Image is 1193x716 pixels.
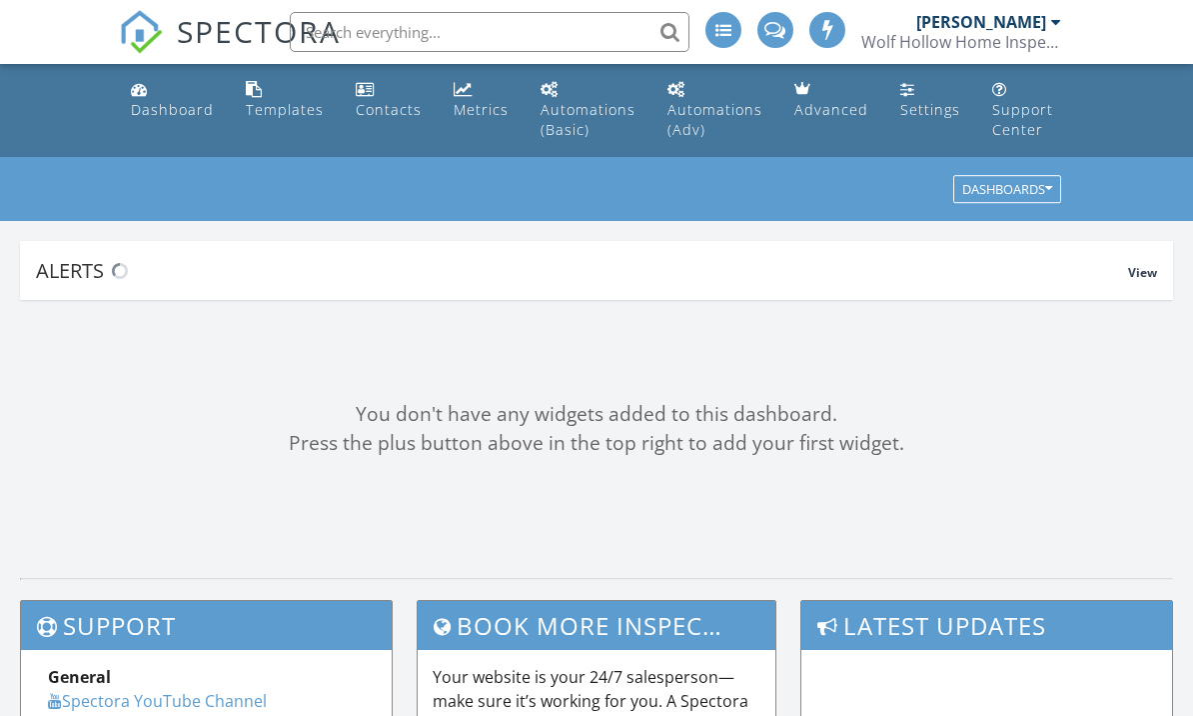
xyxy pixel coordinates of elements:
[984,72,1069,149] a: Support Center
[20,400,1173,429] div: You don't have any widgets added to this dashboard.
[119,10,163,54] img: The Best Home Inspection Software - Spectora
[418,601,776,650] h3: Book More Inspections
[794,100,868,119] div: Advanced
[348,72,430,129] a: Contacts
[659,72,770,149] a: Automations (Advanced)
[1128,264,1157,281] span: View
[801,601,1172,650] h3: Latest Updates
[356,100,422,119] div: Contacts
[900,100,960,119] div: Settings
[290,12,689,52] input: Search everything...
[992,100,1053,139] div: Support Center
[533,72,643,149] a: Automations (Basic)
[861,32,1061,52] div: Wolf Hollow Home Inspections
[48,690,267,712] a: Spectora YouTube Channel
[667,100,762,139] div: Automations (Adv)
[131,100,214,119] div: Dashboard
[916,12,1046,32] div: [PERSON_NAME]
[541,100,635,139] div: Automations (Basic)
[36,257,1128,284] div: Alerts
[786,72,876,129] a: Advanced
[21,601,392,650] h3: Support
[238,72,332,129] a: Templates
[246,100,324,119] div: Templates
[48,666,111,688] strong: General
[953,176,1061,204] button: Dashboards
[20,429,1173,458] div: Press the plus button above in the top right to add your first widget.
[892,72,968,129] a: Settings
[962,183,1052,197] div: Dashboards
[119,27,341,69] a: SPECTORA
[177,10,341,52] span: SPECTORA
[446,72,517,129] a: Metrics
[123,72,222,129] a: Dashboard
[454,100,509,119] div: Metrics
